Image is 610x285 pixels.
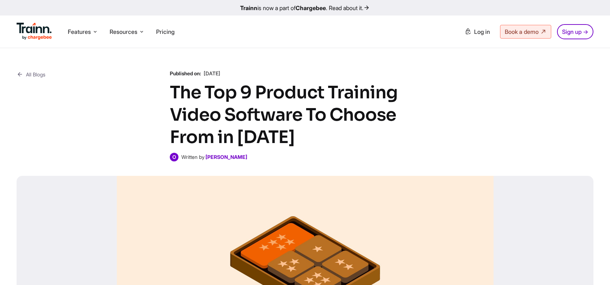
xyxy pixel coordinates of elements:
[170,70,201,76] b: Published on:
[557,24,593,39] a: Sign up →
[240,4,257,12] b: Trainn
[170,153,178,161] span: O
[68,28,91,36] span: Features
[170,81,440,148] h1: The Top 9 Product Training Video Software To Choose From in [DATE]
[17,23,52,40] img: Trainn Logo
[474,28,490,35] span: Log in
[460,25,494,38] a: Log in
[204,70,220,76] span: [DATE]
[181,154,204,160] span: Written by
[500,25,551,39] a: Book a demo
[505,28,539,35] span: Book a demo
[156,28,174,35] a: Pricing
[17,70,45,79] a: All Blogs
[205,154,247,160] a: [PERSON_NAME]
[110,28,137,36] span: Resources
[296,4,326,12] b: Chargebee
